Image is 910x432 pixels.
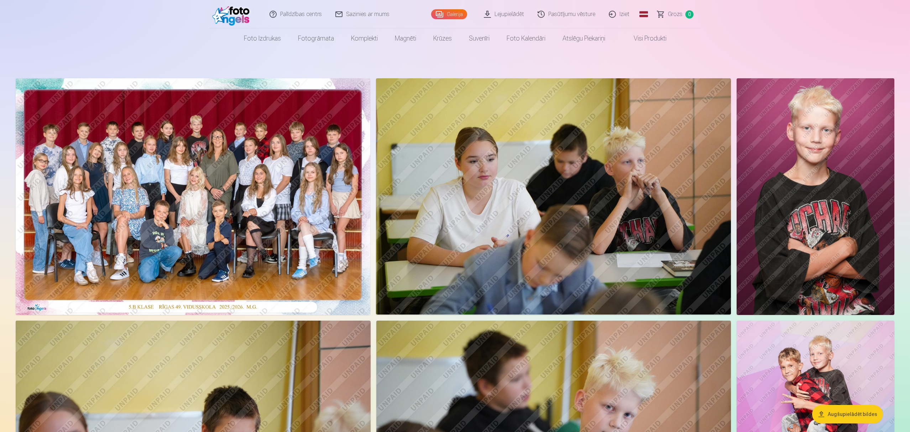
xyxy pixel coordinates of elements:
[685,10,694,19] span: 0
[289,28,342,48] a: Fotogrāmata
[460,28,498,48] a: Suvenīri
[386,28,425,48] a: Magnēti
[668,10,682,19] span: Grozs
[812,405,883,423] button: Augšupielādēt bildes
[235,28,289,48] a: Foto izdrukas
[431,9,467,19] a: Galerija
[425,28,460,48] a: Krūzes
[342,28,386,48] a: Komplekti
[212,3,253,26] img: /fa1
[614,28,675,48] a: Visi produkti
[498,28,554,48] a: Foto kalendāri
[554,28,614,48] a: Atslēgu piekariņi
